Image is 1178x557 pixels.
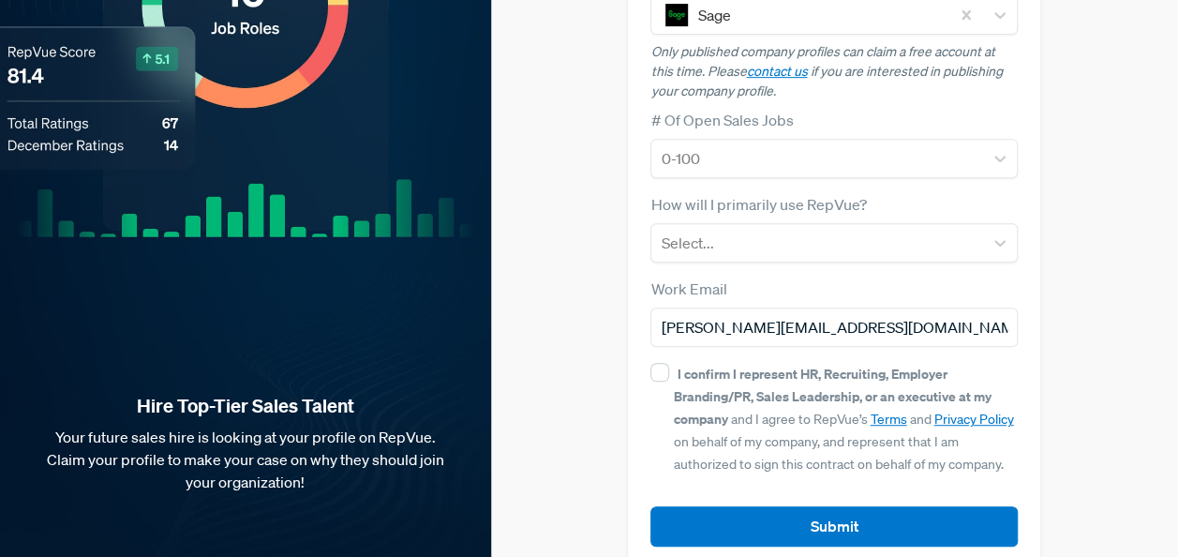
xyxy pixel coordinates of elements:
p: Only published company profiles can claim a free account at this time. Please if you are interest... [650,42,1018,101]
strong: Hire Top-Tier Sales Talent [30,394,461,418]
p: Your future sales hire is looking at your profile on RepVue. Claim your profile to make your case... [30,426,461,493]
a: contact us [746,63,807,80]
a: Terms [870,411,906,428]
button: Submit [650,506,1018,547]
img: Sage [665,4,688,26]
strong: I confirm I represent HR, Recruiting, Employer Branding/PR, Sales Leadership, or an executive at ... [673,365,991,428]
label: # Of Open Sales Jobs [650,109,793,131]
input: Email [650,308,1018,347]
a: Privacy Policy [933,411,1013,428]
label: How will I primarily use RepVue? [650,193,866,216]
span: and I agree to RepVue’s and on behalf of my company, and represent that I am authorized to sign t... [673,366,1013,473]
label: Work Email [650,278,726,300]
